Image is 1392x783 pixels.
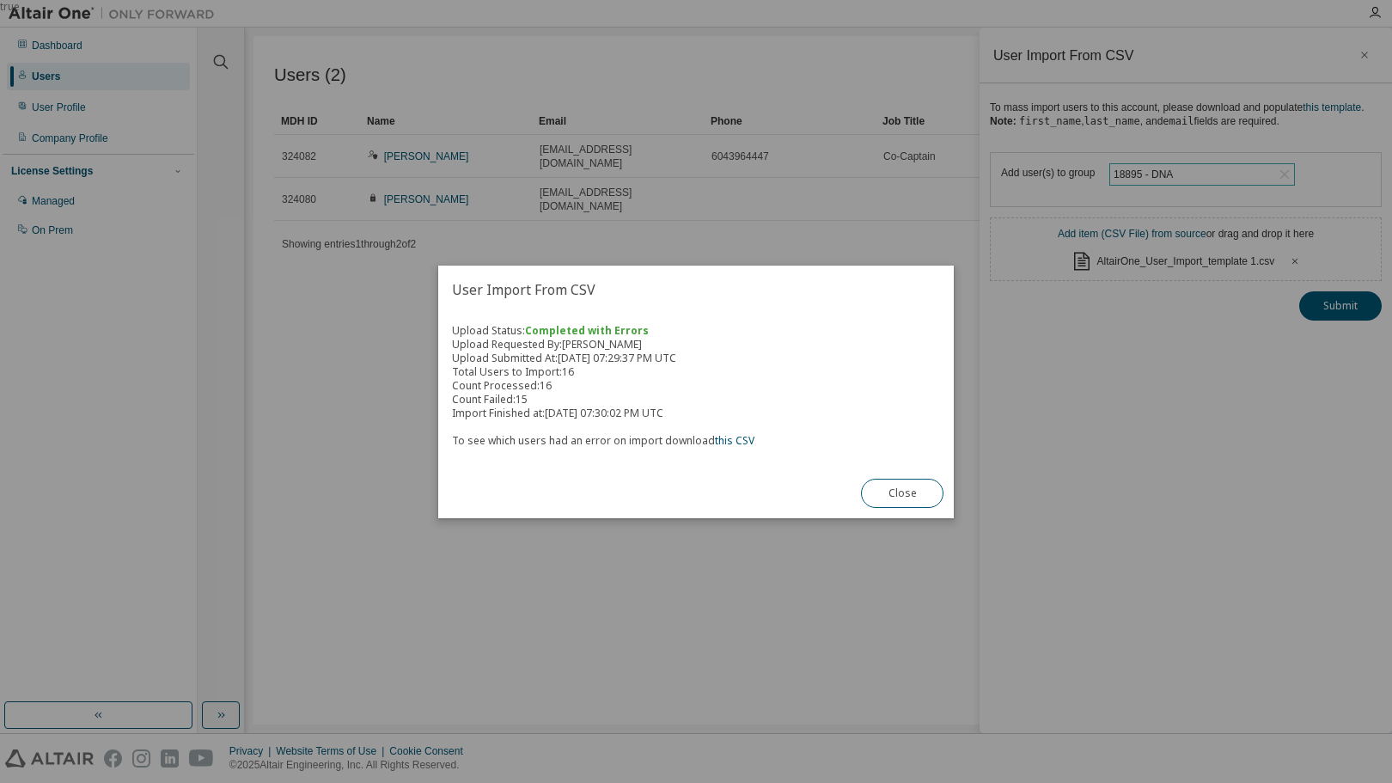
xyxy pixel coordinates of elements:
[438,266,954,314] h2: User Import From CSV
[861,479,943,508] button: Close
[452,433,754,448] span: To see which users had an error on import download
[452,324,940,448] div: Upload Status: Upload Requested By: [PERSON_NAME] Upload Submitted At: [DATE] 07:29:37 PM UTC Tot...
[715,433,754,448] a: this CSV
[452,406,663,420] span: Import Finished at: [DATE] 07:30:02 PM UTC
[525,323,649,338] span: Completed with Errors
